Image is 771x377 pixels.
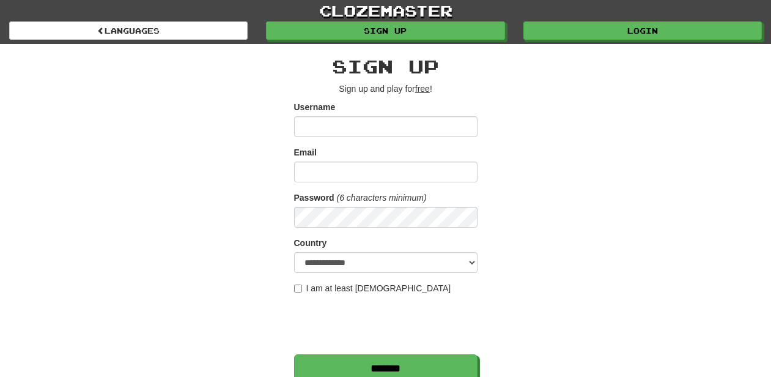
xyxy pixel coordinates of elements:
p: Sign up and play for ! [294,83,478,95]
a: Languages [9,21,248,40]
label: I am at least [DEMOGRAPHIC_DATA] [294,282,451,294]
em: (6 characters minimum) [337,193,427,203]
h2: Sign up [294,56,478,77]
label: Email [294,146,317,159]
label: Country [294,237,327,249]
u: free [415,84,430,94]
a: Login [523,21,762,40]
label: Username [294,101,336,113]
label: Password [294,192,334,204]
iframe: reCAPTCHA [294,300,480,348]
input: I am at least [DEMOGRAPHIC_DATA] [294,285,302,293]
a: Sign up [266,21,504,40]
